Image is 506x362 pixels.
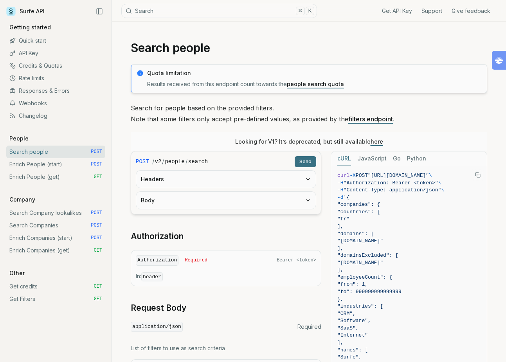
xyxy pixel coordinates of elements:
[452,7,490,15] a: Give feedback
[277,257,316,263] span: Bearer <token>
[438,180,441,186] span: \
[155,158,162,166] code: v2
[337,354,362,360] span: "Surfe",
[371,138,383,145] a: here
[136,171,316,188] button: Headers
[337,311,356,317] span: "CRM",
[393,151,401,166] button: Go
[91,149,102,155] span: POST
[6,232,105,244] a: Enrich Companies (start) POST
[6,269,28,277] p: Other
[165,158,184,166] code: people
[6,23,54,31] p: Getting started
[344,195,350,200] span: '{
[6,219,105,232] a: Search Companies POST
[136,272,316,281] p: In:
[6,196,38,204] p: Company
[131,322,183,332] code: application/json
[6,5,45,17] a: Surfe API
[91,235,102,241] span: POST
[91,222,102,229] span: POST
[429,173,432,178] span: \
[297,323,321,331] span: Required
[337,340,344,346] span: ],
[337,274,392,280] span: "employeeCount": {
[94,283,102,290] span: GET
[6,59,105,72] a: Credits & Quotas
[337,202,380,207] span: "companies": {
[337,187,344,193] span: -H
[235,138,383,146] p: Looking for V1? It’s deprecated, but still available
[131,103,487,124] p: Search for people based on the provided filters. Note that some filters only accept pre-defined v...
[136,158,149,166] span: POST
[136,192,316,209] button: Body
[131,344,321,352] p: List of filters to use as search criteria
[188,158,208,166] code: search
[6,280,105,293] a: Get credits GET
[337,231,374,237] span: "domains": [
[91,161,102,167] span: POST
[6,85,105,97] a: Responses & Errors
[131,231,184,242] a: Authorization
[472,169,484,181] button: Copy Text
[337,289,402,295] span: "to": 999999999999999
[344,180,438,186] span: "Authorization: Bearer <token>"
[368,173,429,178] span: "[URL][DOMAIN_NAME]"
[344,187,441,193] span: "Content-Type: application/json"
[6,207,105,219] a: Search Company lookalikes POST
[306,7,314,15] kbd: K
[337,216,349,222] span: "fr"
[337,281,368,287] span: "from": 1,
[337,347,368,353] span: "names": [
[6,110,105,122] a: Changelog
[152,158,154,166] span: /
[337,260,383,266] span: "[DOMAIN_NAME]"
[295,156,316,167] button: Send
[6,171,105,183] a: Enrich People (get) GET
[94,296,102,302] span: GET
[337,209,380,215] span: "countries": [
[349,173,356,178] span: -X
[121,4,317,18] button: Search⌘K
[337,195,344,200] span: -d
[147,80,482,88] p: Results received from this endpoint count towards the
[337,318,371,324] span: "Software",
[337,238,383,244] span: "[DOMAIN_NAME]"
[337,303,383,309] span: "industries": [
[337,173,349,178] span: curl
[6,158,105,171] a: Enrich People (start) POST
[6,47,105,59] a: API Key
[357,151,387,166] button: JavaScript
[141,272,163,281] code: header
[337,151,351,166] button: cURL
[6,135,32,142] p: People
[441,187,444,193] span: \
[337,325,359,331] span: "SaaS",
[94,174,102,180] span: GET
[407,151,426,166] button: Python
[6,97,105,110] a: Webhooks
[356,173,368,178] span: POST
[6,293,105,305] a: Get Filters GET
[6,72,105,85] a: Rate limits
[296,7,304,15] kbd: ⌘
[131,303,186,313] a: Request Body
[337,267,344,273] span: ],
[6,244,105,257] a: Enrich Companies (get) GET
[94,247,102,254] span: GET
[337,223,344,229] span: ],
[185,158,187,166] span: /
[91,210,102,216] span: POST
[421,7,442,15] a: Support
[337,332,368,338] span: "Internet"
[185,257,207,263] span: Required
[94,5,105,17] button: Collapse Sidebar
[337,296,344,302] span: },
[337,180,344,186] span: -H
[337,245,344,251] span: ],
[162,158,164,166] span: /
[382,7,412,15] a: Get API Key
[131,41,487,55] h1: Search people
[147,69,482,77] p: Quota limitation
[6,146,105,158] a: Search people POST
